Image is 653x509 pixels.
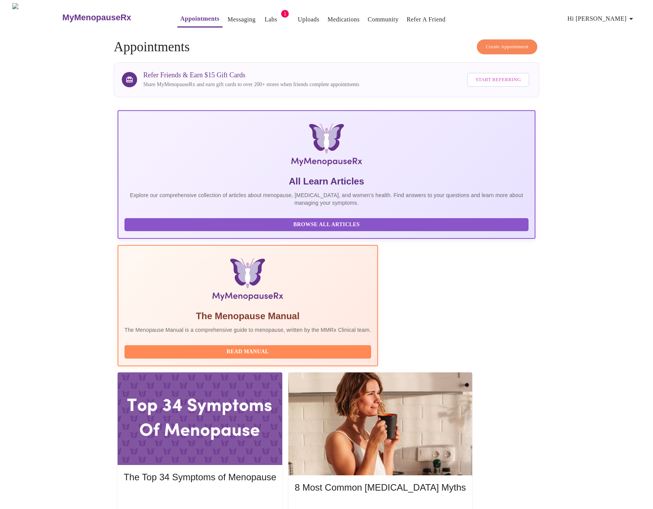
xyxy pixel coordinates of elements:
span: Read Manual [132,347,363,357]
p: Share MyMenopauseRx and earn gift cards to over 200+ stores when friends complete appointments [143,81,359,88]
p: Explore our comprehensive collection of articles about menopause, [MEDICAL_DATA], and women's hea... [124,191,529,207]
button: Start Referring [467,73,529,87]
a: Appointments [180,13,219,24]
h5: All Learn Articles [124,175,529,188]
img: Menopause Manual [164,258,332,304]
a: Community [368,14,399,25]
a: MyMenopauseRx [61,4,162,31]
a: Read More [124,493,278,499]
span: Read More [131,492,268,502]
img: MyMenopauseRx Logo [187,123,466,169]
span: Browse All Articles [132,220,521,230]
button: Browse All Articles [124,218,529,232]
button: Hi [PERSON_NAME] [565,11,639,26]
button: Community [365,12,402,27]
p: The Menopause Manual is a comprehensive guide to menopause, written by the MMRx Clinical team. [124,326,371,334]
button: Medications [324,12,363,27]
button: Create Appointment [477,39,537,54]
a: Refer a Friend [407,14,446,25]
span: 1 [281,10,289,18]
button: Read More [124,490,276,504]
h4: Appointments [114,39,539,55]
button: Read Manual [124,345,371,359]
a: Medications [327,14,360,25]
button: Messaging [224,12,259,27]
button: Labs [259,12,283,27]
span: Start Referring [476,75,521,84]
h5: The Top 34 Symptoms of Menopause [124,471,276,483]
span: Create Appointment [486,42,529,51]
button: Uploads [295,12,322,27]
a: Uploads [298,14,319,25]
a: Browse All Articles [124,221,530,227]
h3: Refer Friends & Earn $15 Gift Cards [143,71,359,79]
img: MyMenopauseRx Logo [12,3,61,32]
a: Read Manual [124,348,373,354]
h5: The Menopause Manual [124,310,371,322]
a: Labs [265,14,277,25]
a: Messaging [227,14,255,25]
h3: MyMenopauseRx [62,13,131,23]
button: Appointments [177,11,223,28]
a: Start Referring [465,69,531,91]
span: Hi [PERSON_NAME] [568,13,636,24]
h5: 8 Most Common [MEDICAL_DATA] Myths [295,481,466,494]
button: Refer a Friend [404,12,449,27]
